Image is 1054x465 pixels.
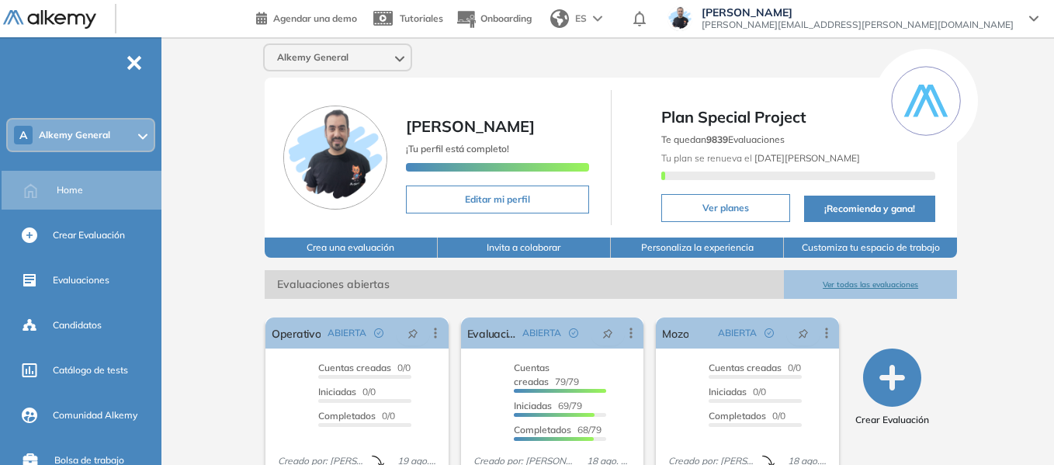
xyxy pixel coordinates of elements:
button: Crea una evaluación [265,238,438,258]
span: check-circle [374,328,383,338]
span: pushpin [602,327,613,339]
button: pushpin [396,321,430,345]
span: Alkemy General [277,51,348,64]
span: check-circle [569,328,578,338]
span: pushpin [798,327,809,339]
span: 0/0 [318,386,376,397]
span: ES [575,12,587,26]
span: Evaluaciones [53,273,109,287]
span: 69/79 [514,400,582,411]
span: Onboarding [480,12,532,24]
span: 0/0 [318,410,395,422]
span: Plan Special Project [661,106,936,129]
button: Ver planes [661,194,790,222]
span: Home [57,183,83,197]
img: arrow [593,16,602,22]
span: ABIERTA [522,326,561,340]
span: Completados [709,410,766,422]
img: world [550,9,569,28]
button: pushpin [786,321,820,345]
span: Crear Evaluación [855,413,929,427]
span: pushpin [407,327,418,339]
span: Cuentas creadas [709,362,782,373]
span: ABIERTA [328,326,366,340]
span: A [19,129,27,141]
span: [PERSON_NAME] [702,6,1014,19]
button: ¡Recomienda y gana! [804,196,936,222]
span: Cuentas creadas [318,362,391,373]
button: Customiza tu espacio de trabajo [784,238,957,258]
b: [DATE][PERSON_NAME] [752,152,860,164]
a: Operativo [272,318,321,349]
button: Ver todas las evaluaciones [784,270,957,299]
span: Catálogo de tests [53,363,128,377]
span: Agendar una demo [273,12,357,24]
a: Mozo [662,318,688,349]
span: ¡Tu perfil está completo! [406,143,509,154]
span: Crear Evaluación [53,228,125,242]
span: Alkemy General [39,129,110,141]
img: Logo [3,10,96,29]
b: 9839 [706,134,728,145]
a: Agendar una demo [256,8,357,26]
span: 68/79 [514,424,602,436]
button: pushpin [591,321,625,345]
span: Comunidad Alkemy [53,408,137,422]
img: Foto de perfil [283,106,387,210]
button: Crear Evaluación [855,349,929,427]
span: Iniciadas [318,386,356,397]
span: 79/79 [514,362,579,387]
span: 0/0 [318,362,411,373]
span: 0/0 [709,410,785,422]
span: Cuentas creadas [514,362,550,387]
a: Evaluación inicial IA | Academy | Pomelo [467,318,517,349]
span: Tu plan se renueva el [661,152,860,164]
span: Iniciadas [514,400,552,411]
button: Invita a colaborar [438,238,611,258]
button: Editar mi perfil [406,186,589,213]
span: Iniciadas [709,386,747,397]
span: 0/0 [709,362,801,373]
span: check-circle [764,328,774,338]
span: Candidatos [53,318,102,332]
button: Personaliza la experiencia [611,238,784,258]
span: Tutoriales [400,12,443,24]
span: [PERSON_NAME] [406,116,535,136]
span: Completados [514,424,571,436]
button: Onboarding [456,2,532,36]
span: [PERSON_NAME][EMAIL_ADDRESS][PERSON_NAME][DOMAIN_NAME] [702,19,1014,31]
span: ABIERTA [718,326,757,340]
span: Evaluaciones abiertas [265,270,784,299]
span: 0/0 [709,386,766,397]
span: Te quedan Evaluaciones [661,134,785,145]
span: Completados [318,410,376,422]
